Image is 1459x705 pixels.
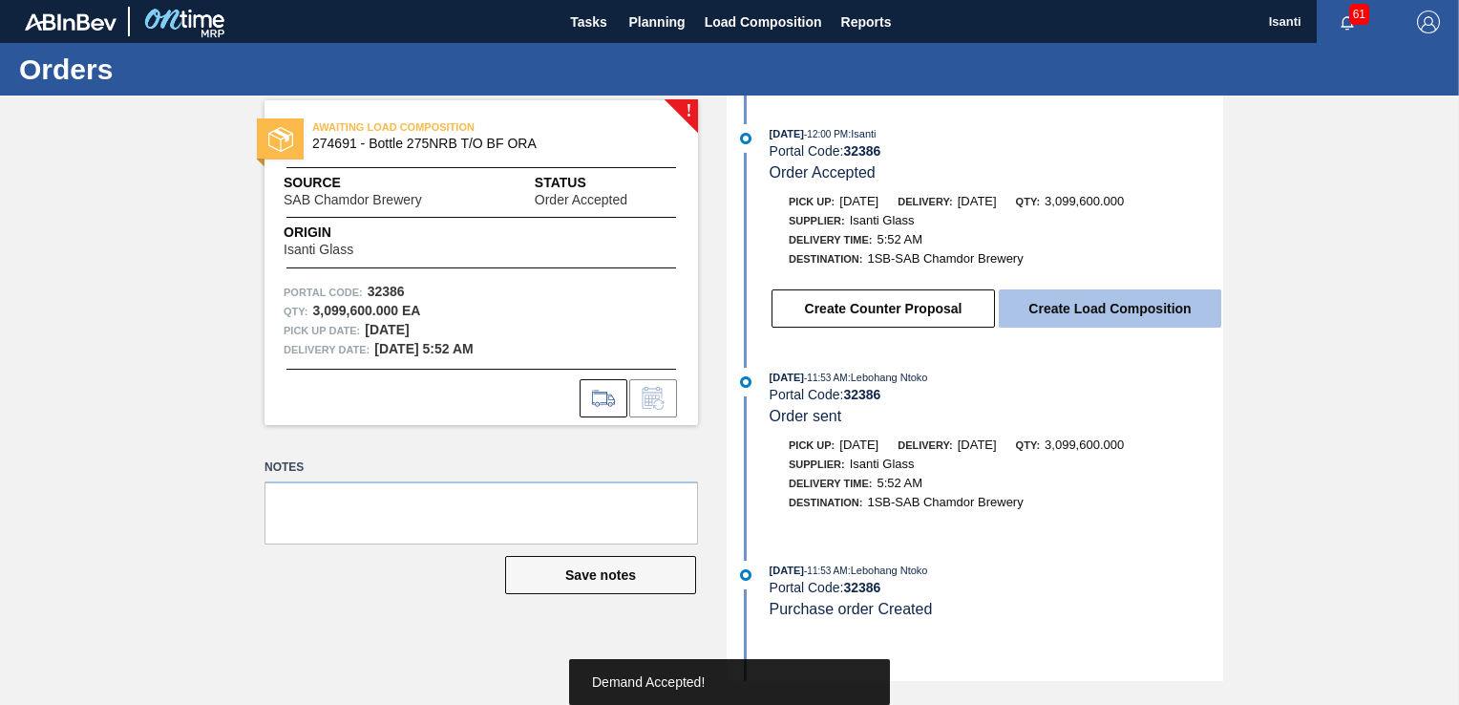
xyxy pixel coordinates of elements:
[789,234,872,246] span: Delivery Time :
[843,143,880,159] strong: 32386
[999,289,1221,328] button: Create Load Composition
[592,674,705,690] span: Demand Accepted!
[850,457,915,471] span: Isanti Glass
[850,213,915,227] span: Isanti Glass
[867,251,1023,266] span: 1SB-SAB Chamdor Brewery
[312,137,659,151] span: 274691 - Bottle 275NRB T/O BF ORA
[770,128,804,139] span: [DATE]
[848,128,876,139] span: : Isanti
[284,243,353,257] span: Isanti Glass
[898,196,952,207] span: Delivery:
[898,439,952,451] span: Delivery:
[284,223,401,243] span: Origin
[848,372,928,383] span: : Lebohang Ntoko
[770,143,1223,159] div: Portal Code:
[368,284,405,299] strong: 32386
[580,379,627,417] div: Go to Load Composition
[804,129,848,139] span: - 12:00 PM
[1317,9,1378,35] button: Notifications
[1045,194,1124,208] span: 3,099,600.000
[535,173,679,193] span: Status
[958,194,997,208] span: [DATE]
[841,11,892,33] span: Reports
[312,303,420,318] strong: 3,099,600.000 EA
[629,379,677,417] div: Inform order change
[365,322,409,337] strong: [DATE]
[770,164,876,181] span: Order Accepted
[1045,438,1124,452] span: 3,099,600.000
[19,58,358,80] h1: Orders
[568,11,610,33] span: Tasks
[772,289,995,328] button: Create Counter Proposal
[1349,4,1369,25] span: 61
[848,565,928,576] span: : Lebohang Ntoko
[312,117,580,137] span: AWAITING LOAD COMPOSITION
[25,13,116,31] img: TNhmsLtSVTkK8tSr43FrP2fwEKptu5GPRR3wAAAABJRU5ErkJggg==
[1417,11,1440,33] img: Logout
[789,459,845,470] span: Supplier:
[958,438,997,452] span: [DATE]
[284,302,307,321] span: Qty :
[789,196,835,207] span: Pick up:
[284,283,363,302] span: Portal Code:
[505,556,696,594] button: Save notes
[705,11,822,33] span: Load Composition
[789,478,872,489] span: Delivery Time :
[1016,439,1040,451] span: Qty:
[770,387,1223,402] div: Portal Code:
[877,476,922,490] span: 5:52 AM
[1016,196,1040,207] span: Qty:
[264,454,698,481] label: Notes
[867,495,1023,509] span: 1SB-SAB Chamdor Brewery
[789,439,835,451] span: Pick up:
[770,601,933,617] span: Purchase order Created
[374,341,473,356] strong: [DATE] 5:52 AM
[789,253,862,265] span: Destination:
[804,566,848,576] span: - 11:53 AM
[770,580,1223,595] div: Portal Code:
[629,11,686,33] span: Planning
[770,408,842,424] span: Order sent
[843,580,880,595] strong: 32386
[284,321,360,340] span: Pick up Date:
[740,376,751,388] img: atual
[740,569,751,581] img: atual
[804,373,848,383] span: - 11:53 AM
[740,133,751,144] img: atual
[284,193,422,207] span: SAB Chamdor Brewery
[843,387,880,402] strong: 32386
[839,438,878,452] span: [DATE]
[789,215,845,226] span: Supplier:
[535,193,627,207] span: Order Accepted
[770,372,804,383] span: [DATE]
[877,232,922,246] span: 5:52 AM
[839,194,878,208] span: [DATE]
[770,565,804,576] span: [DATE]
[268,127,293,152] img: status
[284,340,370,359] span: Delivery Date:
[789,497,862,508] span: Destination:
[284,173,479,193] span: Source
